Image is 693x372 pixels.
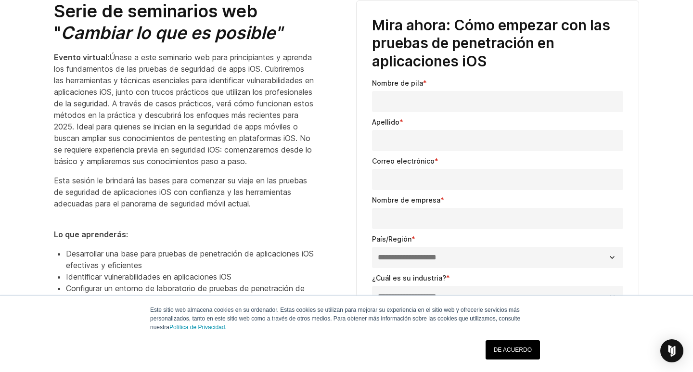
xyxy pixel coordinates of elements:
[486,340,540,359] a: DE ACUERDO
[66,283,305,305] font: Configurar un entorno de laboratorio de pruebas de penetración de iOS completo
[54,0,257,43] font: Serie de seminarios web "
[61,22,282,43] font: Cambiar lo que es posible"
[372,235,411,243] font: País/Región
[150,307,520,331] font: Este sitio web almacena cookies en su ordenador. Estas cookies se utilizan para mejorar su experi...
[54,52,109,62] font: Evento virtual:
[372,157,435,165] font: Correo electrónico
[372,196,440,204] font: Nombre de empresa
[660,339,683,362] div: Open Intercom Messenger
[169,324,227,331] a: Política de Privacidad.
[372,274,446,282] font: ¿Cuál es su industria?
[54,230,128,239] font: Lo que aprenderás:
[372,118,399,126] font: Apellido
[372,79,423,87] font: Nombre de pila
[54,176,307,208] font: Esta sesión le brindará las bases para comenzar su viaje en las pruebas de seguridad de aplicacio...
[494,346,532,353] font: DE ACUERDO
[54,52,314,166] font: Únase a este seminario web para principiantes y aprenda los fundamentos de las pruebas de segurid...
[372,16,610,70] font: Mira ahora: Cómo empezar con las pruebas de penetración en aplicaciones iOS
[66,249,314,270] font: Desarrollar una base para pruebas de penetración de aplicaciones iOS efectivas y eficientes
[66,272,231,282] font: Identificar vulnerabilidades en aplicaciones iOS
